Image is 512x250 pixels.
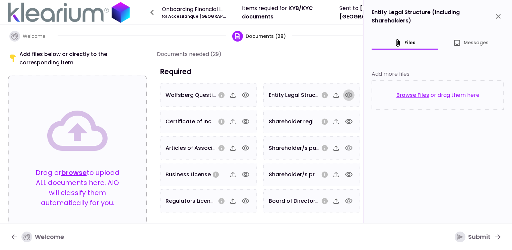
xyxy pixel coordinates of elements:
[166,171,211,178] span: Business License
[372,80,504,110] div: or drag them here
[162,13,167,19] span: for
[246,33,286,40] span: Documents (29)
[372,39,438,47] button: files
[4,25,51,47] button: Welcome
[372,8,504,25] div: Entity Legal Structure (including Shareholders)
[8,2,130,23] img: Logo
[5,228,69,246] button: Welcome
[449,228,507,246] button: Submit
[21,232,64,242] div: Welcome
[396,91,429,99] button: Browse Files
[8,50,147,67] div: Add files below or directly to the corresponding item
[493,11,504,22] button: close
[321,197,328,205] svg: Please upload current Board of Directors register
[218,144,225,152] svg: Please upload Articles of Association
[372,70,504,78] div: Add more files
[162,13,227,19] div: AccesBanque [GEOGRAPHIC_DATA]
[269,144,337,152] span: Shareholder/s passports
[23,33,46,40] span: Welcome
[339,4,441,21] div: Sent to
[218,91,225,99] svg: Please upload latest Wolfsberg Questionnaire
[269,91,395,99] span: Entity Legal Structure (including Shareholders)
[455,232,491,242] div: Submit
[218,118,225,125] svg: Please upload Certificate of Incorporation
[242,4,324,21] div: Items requied for
[166,91,234,99] span: Wolfsberg Questionnaire
[35,168,120,208] p: Drag or to upload ALL documents here. AIO will classify them automatically for you.
[269,171,355,178] span: Shareholder/s proof of address
[321,171,328,178] svg: Please upload utility bill, bank statement, invoice etc. - not older than 3 months
[166,144,227,152] span: Articles of Association
[157,50,221,58] div: Documents needed (29)
[166,197,217,205] span: Regulators License
[321,118,328,125] svg: Please upload current Shareholder register
[162,5,227,13] div: Onboarding Financial Institutions
[339,4,406,20] span: [PERSON_NAME], [GEOGRAPHIC_DATA]
[157,66,363,77] h3: Required
[61,168,87,178] button: browse
[321,144,328,152] svg: Please upload valid passports for Shareholders
[321,91,328,99] svg: Please upload Organisation Structure
[269,197,341,205] span: Board of Directors register
[269,118,324,125] span: Shareholder register
[218,197,225,205] svg: Please upload valid Regulatory License
[438,39,504,47] button: Messages
[166,118,241,125] span: Certificate of Incorporation
[372,39,504,47] div: document detail tabs
[242,4,313,20] span: KYB/KYC documents
[212,171,219,178] svg: Please upload valid Business License
[233,25,285,47] button: Documents (29)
